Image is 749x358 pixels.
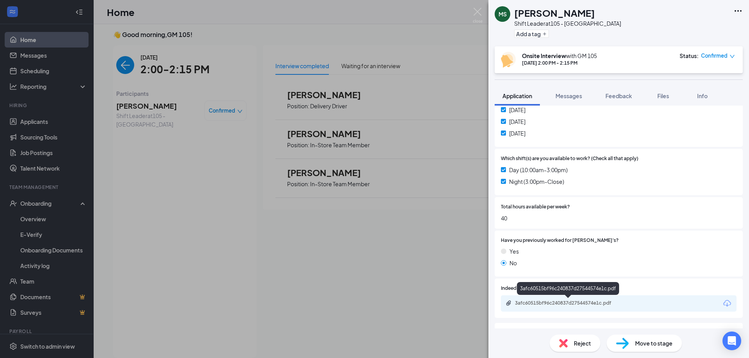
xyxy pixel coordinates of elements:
[501,214,737,222] span: 40
[680,52,699,60] div: Status :
[509,259,517,267] span: No
[517,282,619,295] div: 3afc60515bf96c240837d27544574e1c.pdf
[502,92,532,99] span: Application
[722,299,732,308] svg: Download
[515,300,624,306] div: 3afc60515bf96c240837d27544574e1c.pdf
[514,30,549,38] button: PlusAdd a tag
[509,177,564,186] span: Night (3:00pm-Close)
[506,300,632,307] a: Paperclip3afc60515bf96c240837d27544574e1c.pdf
[542,32,547,36] svg: Plus
[729,54,735,59] span: down
[501,155,638,162] span: Which shift(s) are you available to work? (Check all that apply)
[657,92,669,99] span: Files
[509,106,525,114] span: [DATE]
[722,332,741,350] div: Open Intercom Messenger
[506,300,512,306] svg: Paperclip
[509,117,525,126] span: [DATE]
[556,92,582,99] span: Messages
[733,6,743,16] svg: Ellipses
[574,339,591,347] span: Reject
[697,92,708,99] span: Info
[509,247,519,256] span: Yes
[501,237,619,244] span: Have you previously worked for [PERSON_NAME]'s?
[514,19,621,27] div: Shift Leader at 105 - [GEOGRAPHIC_DATA]
[522,52,566,59] b: Onsite Interview
[499,10,507,18] div: MS
[605,92,632,99] span: Feedback
[509,129,525,138] span: [DATE]
[514,6,595,19] h1: [PERSON_NAME]
[522,60,597,66] div: [DATE] 2:00 PM - 2:15 PM
[522,52,597,60] div: with GM 105
[701,52,728,60] span: Confirmed
[509,166,568,174] span: Day (10:00am-3:00pm)
[635,339,673,347] span: Move to stage
[501,203,570,211] span: Total hours available per week?
[501,285,535,292] span: Indeed Resume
